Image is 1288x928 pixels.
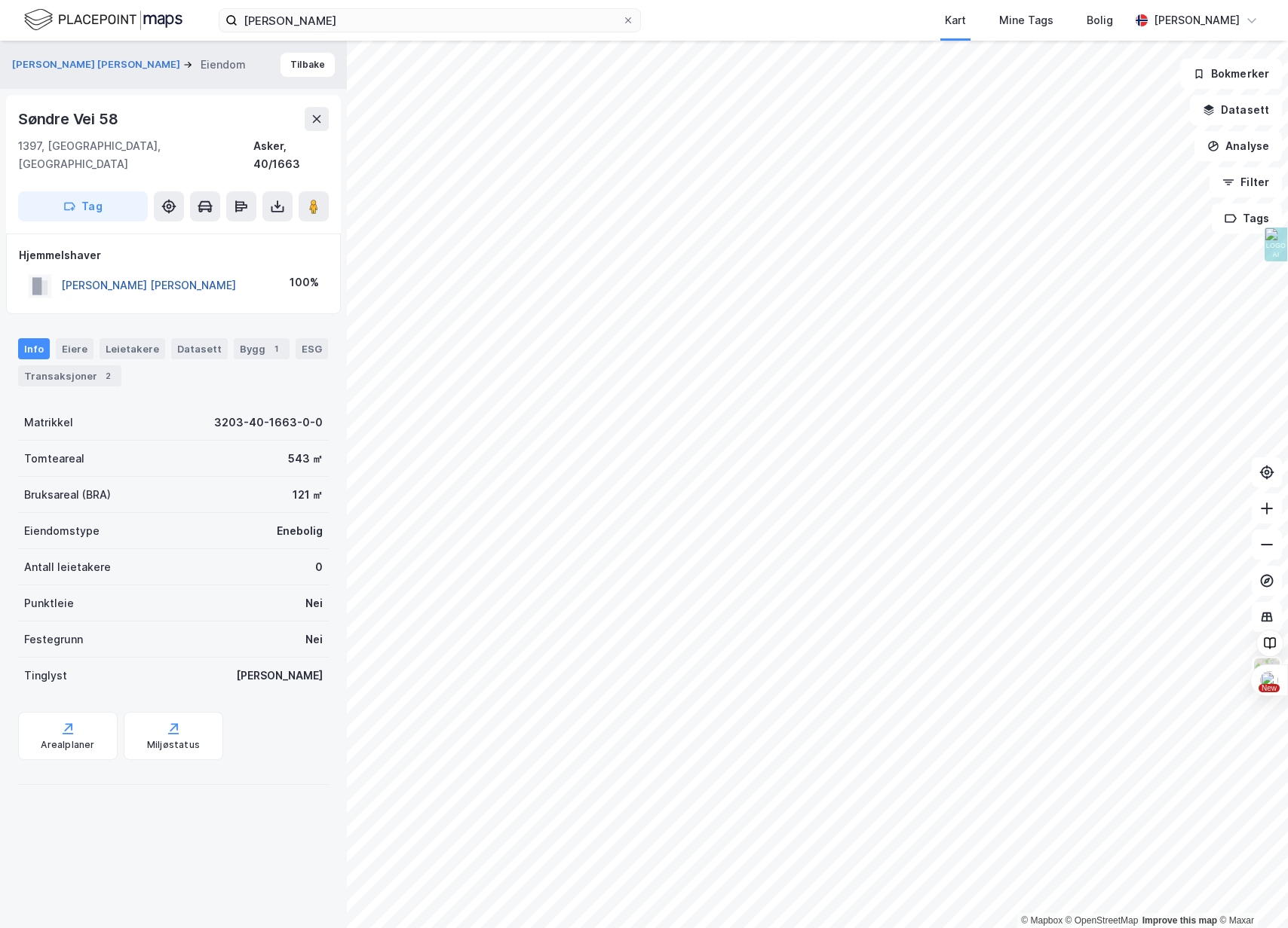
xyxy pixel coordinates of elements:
div: Punktleie [24,594,74,612]
div: Kart [945,11,966,29]
div: Tomteareal [24,450,84,468]
div: Datasett [171,338,228,359]
div: Enebolig [277,522,323,540]
a: Improve this map [1142,915,1217,926]
div: 1397, [GEOGRAPHIC_DATA], [GEOGRAPHIC_DATA] [18,137,253,173]
div: Asker, 40/1663 [253,137,329,173]
div: Bygg [234,338,290,359]
div: [PERSON_NAME] [236,667,323,685]
div: 543 ㎡ [288,450,323,468]
div: Eiendom [201,56,246,74]
div: Matrikkel [24,414,73,432]
div: Hjemmelshaver [19,246,328,264]
div: 3203-40-1663-0-0 [214,414,323,432]
div: Festegrunn [24,630,83,649]
button: [PERSON_NAME] [PERSON_NAME] [12,57,183,72]
div: Transaksjoner [18,365,121,386]
div: 1 [268,341,284,356]
button: Bokmerker [1180,59,1282,89]
div: Antall leietakere [24,558,111,576]
div: Søndre Vei 58 [18,107,121,131]
div: Bruksareal (BRA) [24,486,111,504]
input: Søk på adresse, matrikkel, gårdeiere, leietakere eller personer [238,9,622,32]
button: Tag [18,191,148,221]
img: logo.f888ab2527a4732fd821a326f86c7f29.svg [24,7,182,33]
a: Mapbox [1021,915,1063,926]
button: Analyse [1194,131,1282,161]
div: Info [18,338,50,359]
div: Mine Tags [999,11,1053,29]
div: Kontrollprogram for chat [1213,856,1288,928]
div: Tinglyst [24,667,67,685]
div: ESG [296,338,328,359]
div: Leietakere [100,338,165,359]
button: Tilbake [281,53,335,77]
div: 0 [315,558,323,576]
div: 100% [290,273,319,292]
button: Datasett [1190,95,1282,125]
div: Nei [305,594,323,612]
div: Nei [305,630,323,649]
div: 2 [100,368,115,383]
iframe: Chat Widget [1213,856,1288,928]
div: Eiendomstype [24,522,100,540]
div: [PERSON_NAME] [1154,11,1240,29]
div: 121 ㎡ [293,486,323,504]
button: Filter [1210,167,1282,197]
div: Eiere [56,338,94,359]
a: OpenStreetMap [1066,915,1139,926]
div: Miljøstatus [147,739,200,751]
div: Arealplaner [41,739,94,751]
div: Bolig [1087,11,1113,29]
button: Tags [1212,203,1282,234]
